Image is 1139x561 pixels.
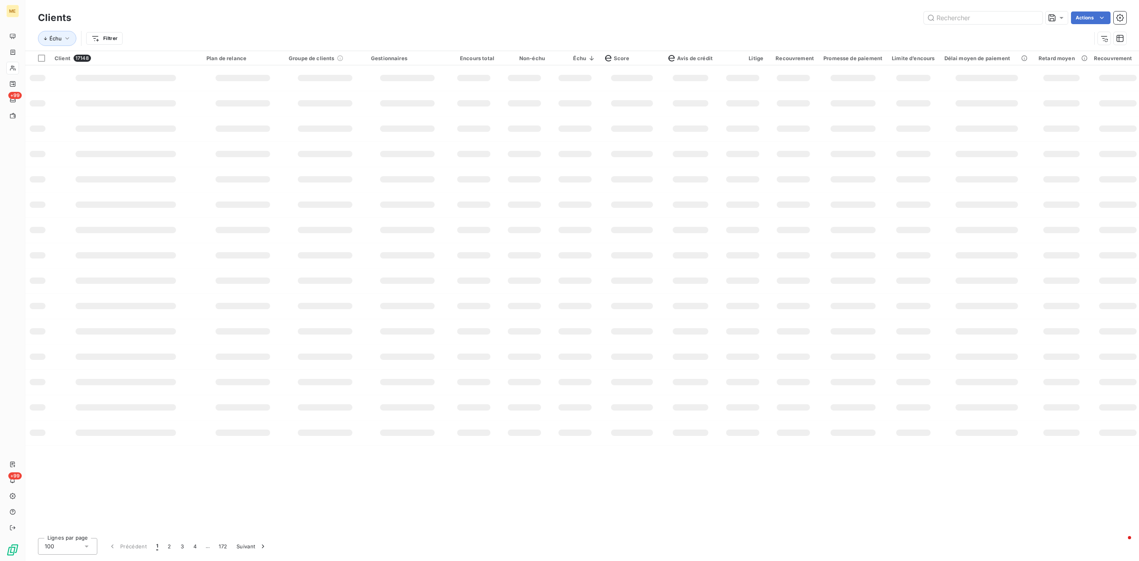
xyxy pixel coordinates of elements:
span: 17148 [74,55,91,62]
div: Litige [722,55,763,61]
div: Encours total [453,55,494,61]
span: Score [605,55,629,61]
h3: Clients [38,11,71,25]
button: 2 [163,538,176,555]
span: Client [55,55,70,61]
button: 172 [214,538,232,555]
div: Limite d’encours [892,55,935,61]
span: +99 [8,92,22,99]
input: Rechercher [924,11,1043,24]
span: … [201,540,214,553]
div: Gestionnaires [371,55,444,61]
button: Suivant [232,538,272,555]
span: Groupe de clients [289,55,335,61]
iframe: Intercom live chat [1112,534,1131,553]
div: Échu [554,55,596,61]
button: Actions [1071,11,1111,24]
div: Non-échu [504,55,545,61]
span: Avis de crédit [668,55,713,61]
button: 1 [151,538,163,555]
span: Échu [49,35,62,42]
span: 100 [45,542,54,550]
a: +99 [6,93,19,106]
div: Délai moyen de paiement [944,55,1029,61]
button: 3 [176,538,189,555]
div: Plan de relance [206,55,279,61]
div: Recouvrement [773,55,814,61]
button: Échu [38,31,76,46]
button: 4 [189,538,201,555]
img: Logo LeanPay [6,544,19,556]
button: Filtrer [86,32,123,45]
span: +99 [8,472,22,479]
span: 1 [156,542,158,550]
div: Promesse de paiement [823,55,882,61]
div: Retard moyen [1039,55,1084,61]
div: ME [6,5,19,17]
button: Précédent [104,538,151,555]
